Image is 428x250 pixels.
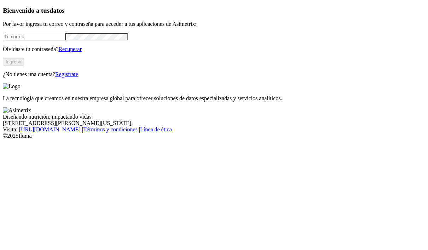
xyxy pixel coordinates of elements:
[3,58,24,66] button: Ingresa
[3,133,425,139] div: © 2025 Iluma
[3,114,425,120] div: Diseñando nutrición, impactando vidas.
[3,107,31,114] img: Asimetrix
[3,83,21,90] img: Logo
[3,46,425,52] p: Olvidaste tu contraseña?
[55,71,78,77] a: Regístrate
[83,126,138,132] a: Términos y condiciones
[3,7,425,15] h3: Bienvenido a tus
[3,95,425,102] p: La tecnología que creamos en nuestra empresa global para ofrecer soluciones de datos especializad...
[3,71,425,78] p: ¿No tienes una cuenta?
[58,46,82,52] a: Recuperar
[50,7,65,14] span: datos
[3,33,65,40] input: Tu correo
[19,126,81,132] a: [URL][DOMAIN_NAME]
[3,120,425,126] div: .
[3,21,425,27] p: Por favor ingresa tu correo y contraseña para acceder a tus aplicaciones de Asimetrix:
[140,126,172,132] a: Línea de ética
[3,126,425,133] div: Visita : | |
